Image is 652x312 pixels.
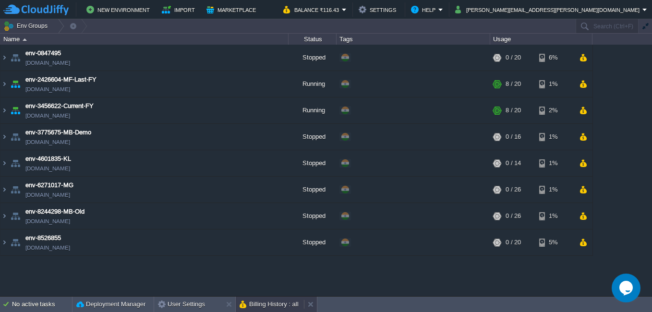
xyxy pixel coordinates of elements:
[506,124,521,150] div: 0 / 16
[25,164,70,173] a: [DOMAIN_NAME]
[411,4,438,15] button: Help
[491,34,592,45] div: Usage
[506,150,521,176] div: 0 / 14
[25,216,70,226] a: [DOMAIN_NAME]
[337,34,490,45] div: Tags
[0,229,8,255] img: AMDAwAAAACH5BAEAAAAALAAAAAABAAEAAAICRAEAOw==
[289,229,337,255] div: Stopped
[455,4,642,15] button: [PERSON_NAME][EMAIL_ADDRESS][PERSON_NAME][DOMAIN_NAME]
[289,124,337,150] div: Stopped
[539,150,570,176] div: 1%
[1,34,288,45] div: Name
[506,203,521,229] div: 0 / 26
[283,4,342,15] button: Balance ₹116.43
[162,4,198,15] button: Import
[158,300,205,309] button: User Settings
[0,45,8,71] img: AMDAwAAAACH5BAEAAAAALAAAAAABAAEAAAICRAEAOw==
[25,111,70,120] a: [DOMAIN_NAME]
[25,58,70,68] a: [DOMAIN_NAME]
[9,229,22,255] img: AMDAwAAAACH5BAEAAAAALAAAAAABAAEAAAICRAEAOw==
[539,97,570,123] div: 2%
[289,177,337,203] div: Stopped
[289,34,336,45] div: Status
[289,45,337,71] div: Stopped
[3,19,51,33] button: Env Groups
[0,150,8,176] img: AMDAwAAAACH5BAEAAAAALAAAAAABAAEAAAICRAEAOw==
[25,154,71,164] a: env-4601835-KL
[0,124,8,150] img: AMDAwAAAACH5BAEAAAAALAAAAAABAAEAAAICRAEAOw==
[23,38,27,41] img: AMDAwAAAACH5BAEAAAAALAAAAAABAAEAAAICRAEAOw==
[539,124,570,150] div: 1%
[506,177,521,203] div: 0 / 26
[359,4,399,15] button: Settings
[289,97,337,123] div: Running
[539,71,570,97] div: 1%
[86,4,153,15] button: New Environment
[76,300,145,309] button: Deployment Manager
[539,203,570,229] div: 1%
[25,128,91,137] a: env-3775675-MB-Demo
[206,4,259,15] button: Marketplace
[289,71,337,97] div: Running
[506,45,521,71] div: 0 / 20
[3,4,69,16] img: CloudJiffy
[539,177,570,203] div: 1%
[25,137,70,147] a: [DOMAIN_NAME]
[25,207,85,216] a: env-8244298-MB-Old
[25,190,70,200] a: [DOMAIN_NAME]
[12,297,72,312] div: No active tasks
[9,71,22,97] img: AMDAwAAAACH5BAEAAAAALAAAAAABAAEAAAICRAEAOw==
[506,229,521,255] div: 0 / 20
[25,101,94,111] a: env-3456622-Current-FY
[25,84,70,94] a: [DOMAIN_NAME]
[9,177,22,203] img: AMDAwAAAACH5BAEAAAAALAAAAAABAAEAAAICRAEAOw==
[506,97,521,123] div: 8 / 20
[0,177,8,203] img: AMDAwAAAACH5BAEAAAAALAAAAAABAAEAAAICRAEAOw==
[25,75,97,84] a: env-2426604-MF-Last-FY
[612,274,642,302] iframe: chat widget
[240,300,299,309] button: Billing History : all
[9,45,22,71] img: AMDAwAAAACH5BAEAAAAALAAAAAABAAEAAAICRAEAOw==
[9,124,22,150] img: AMDAwAAAACH5BAEAAAAALAAAAAABAAEAAAICRAEAOw==
[289,150,337,176] div: Stopped
[25,180,73,190] a: env-6271017-MG
[9,97,22,123] img: AMDAwAAAACH5BAEAAAAALAAAAAABAAEAAAICRAEAOw==
[0,71,8,97] img: AMDAwAAAACH5BAEAAAAALAAAAAABAAEAAAICRAEAOw==
[0,203,8,229] img: AMDAwAAAACH5BAEAAAAALAAAAAABAAEAAAICRAEAOw==
[539,45,570,71] div: 6%
[289,203,337,229] div: Stopped
[506,71,521,97] div: 8 / 20
[25,48,61,58] a: env-0847495
[0,97,8,123] img: AMDAwAAAACH5BAEAAAAALAAAAAABAAEAAAICRAEAOw==
[9,150,22,176] img: AMDAwAAAACH5BAEAAAAALAAAAAABAAEAAAICRAEAOw==
[25,233,61,243] a: env-8526855
[9,203,22,229] img: AMDAwAAAACH5BAEAAAAALAAAAAABAAEAAAICRAEAOw==
[25,243,70,252] a: [DOMAIN_NAME]
[539,229,570,255] div: 5%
